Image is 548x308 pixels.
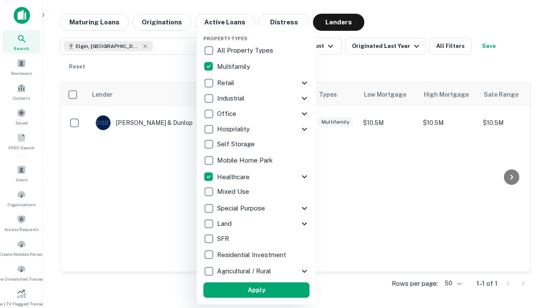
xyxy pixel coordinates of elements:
[217,234,231,244] p: SFR
[217,78,236,88] p: Retail
[203,91,310,106] div: Industrial
[217,266,273,276] p: Agricultural / Rural
[217,250,288,260] p: Residential Investment
[203,216,310,231] div: Land
[217,172,251,182] p: Healthcare
[203,169,310,184] div: Healthcare
[217,109,238,119] p: Office
[217,139,256,149] p: Self Storage
[217,124,251,134] p: Hospitality
[217,203,267,213] p: Special Purpose
[203,121,310,137] div: Hospitality
[203,201,310,216] div: Special Purpose
[217,45,275,56] p: All Property Types
[203,282,310,298] button: Apply
[203,75,310,91] div: Retail
[217,187,251,197] p: Mixed Use
[217,62,252,72] p: Multifamily
[217,219,233,229] p: Land
[505,212,548,253] iframe: Chat Widget
[217,155,274,166] p: Mobile Home Park
[203,264,310,279] div: Agricultural / Rural
[203,106,310,121] div: Office
[203,36,247,41] span: Property Types
[217,93,246,104] p: Industrial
